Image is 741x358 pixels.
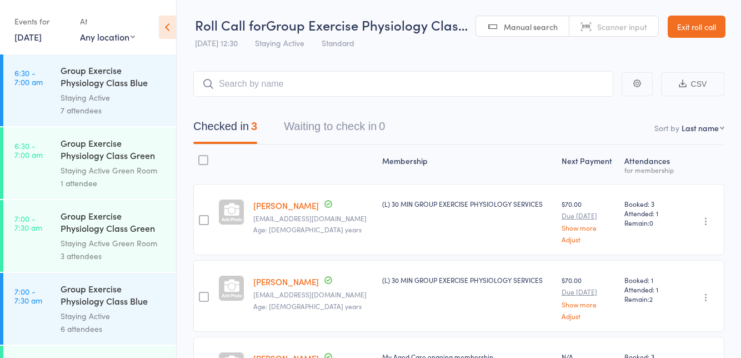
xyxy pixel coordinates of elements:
small: gairussell@ozemail.com.au [253,215,373,222]
span: Attended: 1 [624,208,677,218]
div: Staying Active [61,91,167,104]
span: 0 [649,218,653,227]
label: Sort by [654,122,679,133]
div: Last name [682,122,719,133]
div: Group Exercise Physiology Class Green Room [61,210,167,237]
div: Group Exercise Physiology Class Blue Room [61,64,167,91]
button: Checked in3 [193,115,257,144]
div: At [80,12,135,31]
div: 6 attendees [61,322,167,335]
div: 0 [379,120,385,132]
span: 2 [649,294,653,304]
div: Events for [14,12,69,31]
span: Roll Call for [195,16,266,34]
div: 7 attendees [61,104,167,117]
span: Remain: [624,294,677,304]
div: Any location [80,31,135,43]
div: Staying Active Green Room [61,164,167,177]
div: Group Exercise Physiology Class Green Room [61,137,167,164]
span: Staying Active [255,37,304,48]
time: 6:30 - 7:00 am [14,141,43,159]
small: Due [DATE] [562,212,615,220]
a: [DATE] [14,31,42,43]
time: 7:00 - 7:30 am [14,214,42,232]
small: Due [DATE] [562,288,615,296]
a: Show more [562,224,615,231]
div: Staying Active Green Room [61,237,167,250]
div: for membership [624,166,677,173]
div: Next Payment [557,150,620,179]
a: Adjust [562,236,615,243]
div: 3 attendees [61,250,167,262]
time: 6:30 - 7:00 am [14,68,43,86]
div: Atten­dances [620,150,682,179]
div: $70.00 [562,275,615,319]
a: Exit roll call [668,16,725,38]
span: Scanner input [597,21,647,32]
a: 7:00 -7:30 amGroup Exercise Physiology Class Green RoomStaying Active Green Room3 attendees [3,200,176,272]
button: Waiting to check in0 [284,115,385,144]
div: $70.00 [562,199,615,243]
span: Booked: 1 [624,275,677,285]
a: 6:30 -7:00 amGroup Exercise Physiology Class Green RoomStaying Active Green Room1 attendee [3,127,176,199]
a: [PERSON_NAME] [253,276,319,287]
span: Age: [DEMOGRAPHIC_DATA] years [253,301,362,311]
span: Attended: 1 [624,285,677,294]
span: Age: [DEMOGRAPHIC_DATA] years [253,225,362,234]
time: 7:00 - 7:30 am [14,287,42,305]
a: 7:00 -7:30 amGroup Exercise Physiology Class Blue RoomStaying Active6 attendees [3,273,176,345]
small: agotthard@tpg.com.au [253,291,373,299]
a: [PERSON_NAME] [253,200,319,211]
input: Search by name [193,71,613,97]
div: Group Exercise Physiology Class Blue Room [61,282,167,310]
span: Manual search [504,21,558,32]
div: Membership [378,150,557,179]
div: 3 [251,120,257,132]
span: [DATE] 12:30 [195,37,238,48]
a: 6:30 -7:00 amGroup Exercise Physiology Class Blue RoomStaying Active7 attendees [3,54,176,126]
div: (L) 30 MIN GROUP EXERCISE PHYSIOLOGY SERVICES [382,275,552,285]
div: 1 attendee [61,177,167,190]
span: Booked: 3 [624,199,677,208]
button: CSV [661,72,724,96]
div: Staying Active [61,310,167,322]
div: (L) 30 MIN GROUP EXERCISE PHYSIOLOGY SERVICES [382,199,552,208]
a: Show more [562,301,615,308]
span: Group Exercise Physiology Clas… [266,16,468,34]
span: Standard [322,37,354,48]
a: Adjust [562,312,615,320]
span: Remain: [624,218,677,227]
